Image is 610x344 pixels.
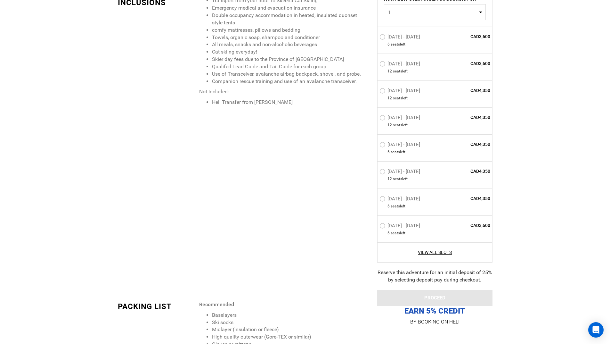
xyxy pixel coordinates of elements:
span: 6 [387,230,390,236]
li: Heli Transfer from [PERSON_NAME] [212,99,367,106]
span: 1 [388,9,477,15]
li: High quality outerwear (Gore-TEX or similar) [212,333,367,341]
span: seat left [391,41,405,47]
span: seat left [393,122,408,128]
span: s [398,149,400,155]
li: Double occupancy accommodation in heated, insulated quonset style tents [212,12,367,27]
li: Qualifed Lead Guide and Tail Guide for each group [212,63,367,71]
span: seat left [393,176,408,182]
span: s [400,122,402,128]
span: seat left [393,95,408,101]
li: Ski socks [212,319,367,326]
li: Skier day fees due to the Province of [GEOGRAPHIC_DATA] [212,56,367,63]
div: Open Intercom Messenger [588,322,604,338]
li: Towels, organic soap, shampoo and conditioner [212,34,367,41]
span: CAD4,350 [444,141,491,147]
span: s [398,41,400,47]
span: CAD4,350 [444,168,491,174]
span: 12 [387,68,392,74]
li: Cat skiing everyday! [212,48,367,56]
li: Use of Transceiver, avalanche airbag backpack, shovel, and probe. [212,71,367,78]
span: s [400,176,402,182]
span: 12 [387,95,392,101]
span: CAD4,350 [444,195,491,201]
span: s [400,95,402,101]
label: [DATE] - [DATE] [379,34,422,41]
label: [DATE] - [DATE] [379,142,422,149]
span: seat left [391,230,405,236]
li: comfy mattresses, pillows and bedding [212,27,367,34]
span: seat left [391,149,405,155]
span: CAD3,600 [444,33,491,39]
a: View All Slots [379,249,491,255]
span: CAD4,350 [444,87,491,93]
span: 6 [387,41,390,47]
label: [DATE] - [DATE] [379,88,422,95]
span: CAD3,600 [444,222,491,228]
span: 12 [387,176,392,182]
span: s [398,230,400,236]
label: [DATE] - [DATE] [379,222,422,230]
li: Midlayer (insulation or fleece) [212,326,367,333]
div: Reserve this adventure for an initial deposit of 25% by selecting deposit pay during checkout. [377,269,492,283]
label: [DATE] - [DATE] [379,169,422,176]
span: 6 [387,149,390,155]
span: seat left [391,203,405,209]
li: Baselayers [212,312,367,319]
p: Not Included: [199,88,367,96]
strong: Recommended [199,301,234,307]
span: 6 [387,203,390,209]
div: PACKING LIST [118,301,195,312]
span: s [400,68,402,74]
label: [DATE] - [DATE] [379,115,422,122]
li: Emergency medical and evacuation insurance [212,4,367,12]
span: seat left [393,68,408,74]
li: All meals, snacks and non-alcoholic beverages [212,41,367,48]
span: 12 [387,122,392,128]
span: s [398,203,400,209]
span: CAD3,600 [444,60,491,66]
button: PROCEED [377,290,492,306]
span: CAD4,350 [444,114,491,121]
p: BY BOOKING ON HELI [377,317,492,326]
button: 1 [384,4,486,20]
label: [DATE] - [DATE] [379,61,422,68]
li: Companion rescue training and use of an avalanche transceiver. [212,78,367,85]
label: [DATE] - [DATE] [379,196,422,203]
